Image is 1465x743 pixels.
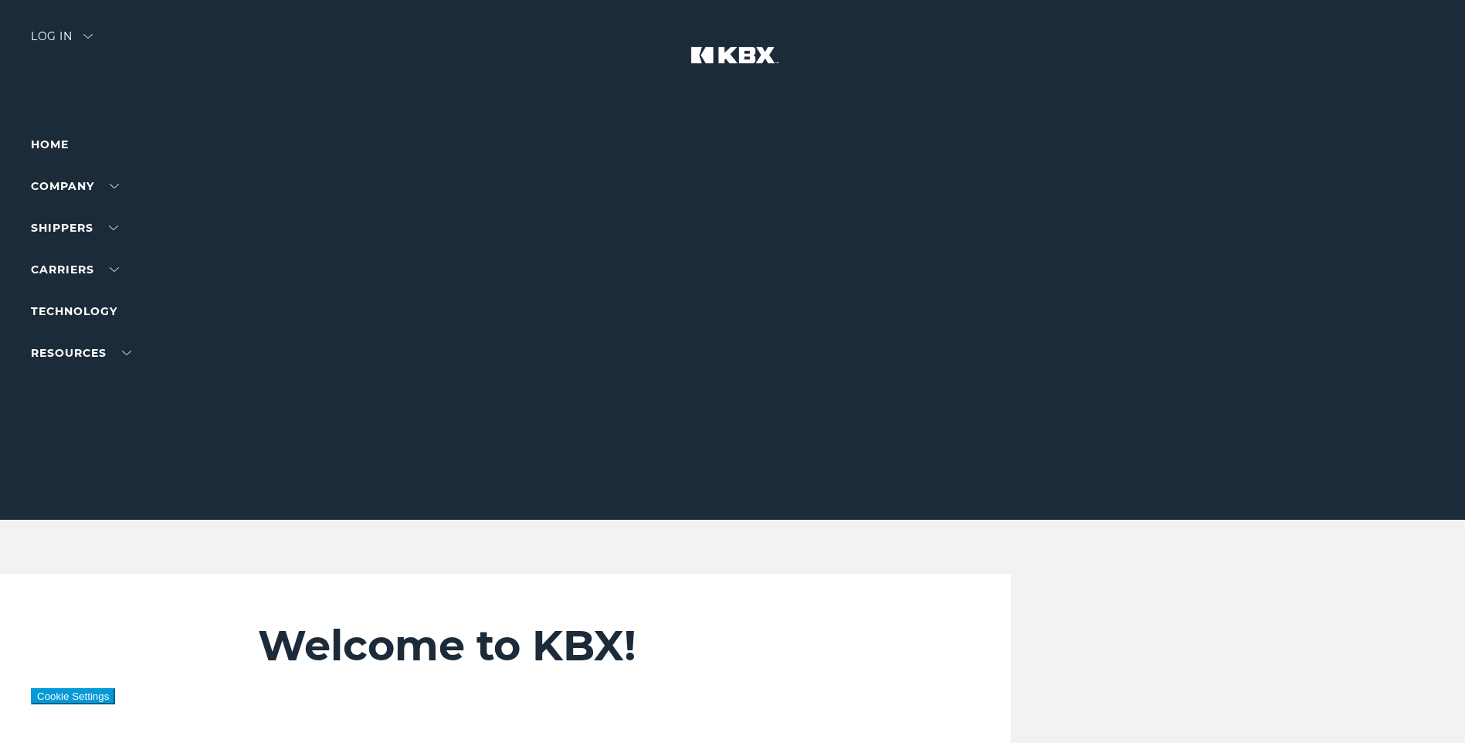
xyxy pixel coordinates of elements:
[31,221,118,235] a: SHIPPERS
[675,31,791,99] img: kbx logo
[31,304,117,318] a: Technology
[31,688,115,704] button: Cookie Settings
[31,137,69,151] a: Home
[83,34,93,39] img: arrow
[258,620,917,671] h2: Welcome to KBX!
[31,346,131,360] a: RESOURCES
[31,263,119,277] a: Carriers
[31,31,93,53] div: Log in
[31,179,119,193] a: Company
